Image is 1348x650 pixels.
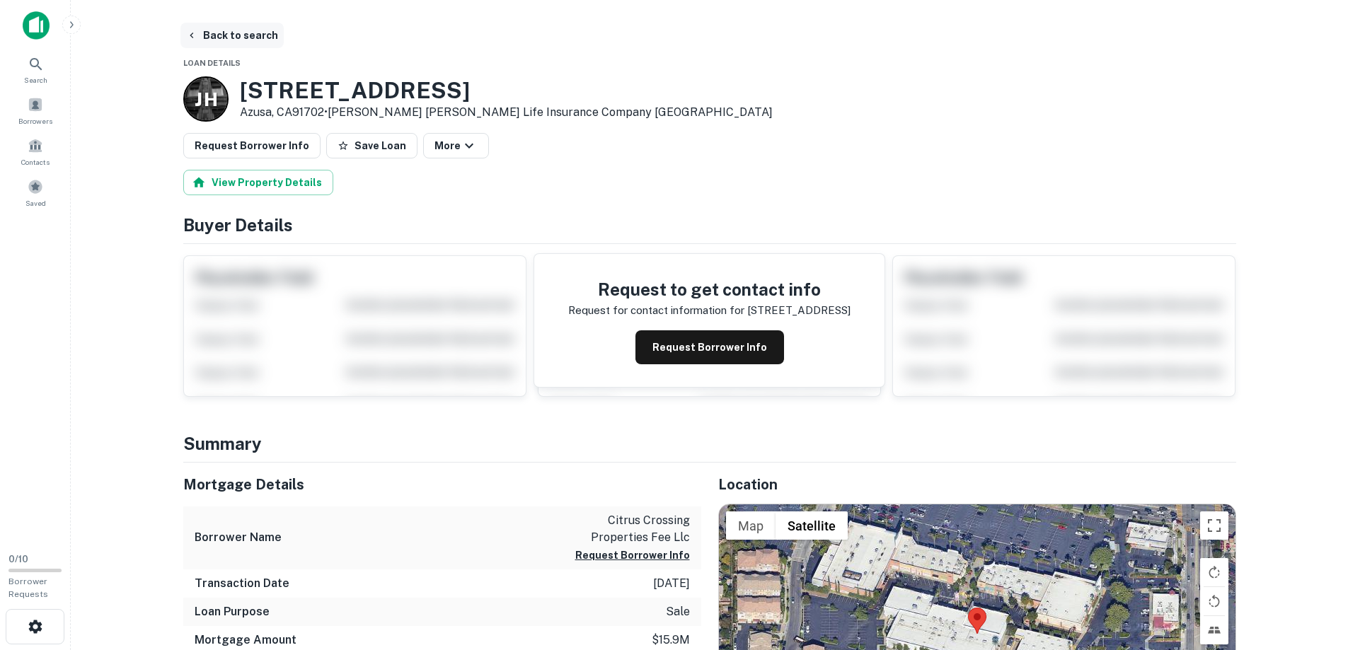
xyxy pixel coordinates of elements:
[575,547,690,564] button: Request Borrower Info
[718,474,1236,495] h5: Location
[24,74,47,86] span: Search
[183,59,241,67] span: Loan Details
[423,133,489,158] button: More
[4,91,67,129] a: Borrowers
[180,23,284,48] button: Back to search
[8,554,28,564] span: 0 / 10
[8,576,48,599] span: Borrower Requests
[1200,587,1228,615] button: Rotate map counterclockwise
[240,77,773,104] h3: [STREET_ADDRESS]
[25,197,46,209] span: Saved
[4,173,67,211] a: Saved
[328,105,773,119] a: [PERSON_NAME] [PERSON_NAME] Life Insurance Company [GEOGRAPHIC_DATA]
[326,133,417,158] button: Save Loan
[23,11,50,40] img: capitalize-icon.png
[652,632,690,649] p: $15.9m
[183,212,1236,238] h4: Buyer Details
[776,511,848,540] button: Show satellite imagery
[1200,511,1228,540] button: Toggle fullscreen view
[568,302,744,319] p: Request for contact information for
[4,132,67,170] a: Contacts
[1200,616,1228,644] button: Tilt map
[1200,558,1228,586] button: Rotate map clockwise
[726,511,776,540] button: Show street map
[183,431,1236,456] h4: Summary
[568,277,851,302] h4: Request to get contact info
[21,156,50,168] span: Contacts
[4,50,67,88] a: Search
[195,632,296,649] h6: Mortgage Amount
[18,115,52,127] span: Borrowers
[195,86,217,113] p: J H
[195,529,282,546] h6: Borrower Name
[195,603,270,620] h6: Loan Purpose
[563,512,690,546] p: citrus crossing properties fee llc
[240,104,773,121] p: Azusa, CA91702 •
[195,575,289,592] h6: Transaction Date
[635,330,784,364] button: Request Borrower Info
[1277,537,1348,605] iframe: Chat Widget
[183,474,701,495] h5: Mortgage Details
[747,302,851,319] p: [STREET_ADDRESS]
[183,133,321,158] button: Request Borrower Info
[653,575,690,592] p: [DATE]
[183,170,333,195] button: View Property Details
[666,603,690,620] p: sale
